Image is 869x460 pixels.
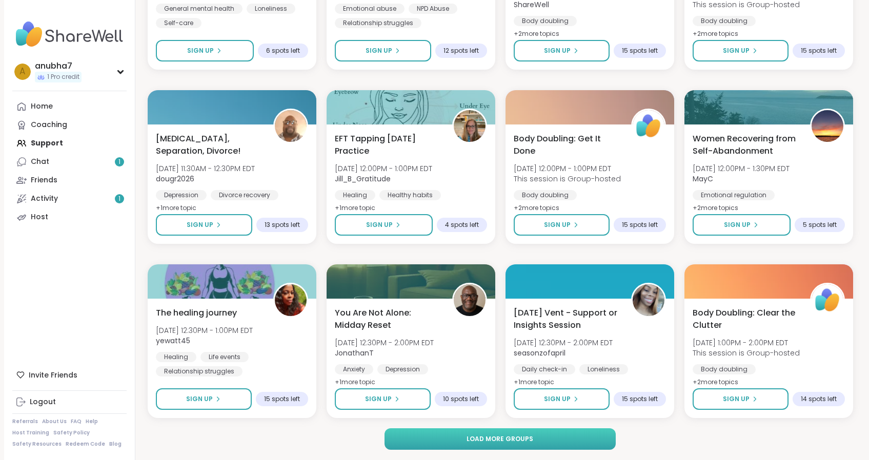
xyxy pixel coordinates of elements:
b: MayC [693,174,713,184]
div: Healing [335,190,375,200]
span: 1 [118,195,120,203]
span: Women Recovering from Self-Abandonment [693,133,799,157]
button: Sign Up [693,388,789,410]
span: 15 spots left [801,47,837,55]
span: Sign Up [187,220,213,229]
button: Sign Up [514,40,610,61]
span: EFT Tapping [DATE] Practice [335,133,441,157]
a: Activity1 [12,190,127,208]
span: Sign Up [186,394,213,404]
b: seasonzofapril [514,348,565,358]
span: Sign Up [723,394,750,404]
span: This session is Group-hosted [514,174,621,184]
a: Redeem Code [66,441,105,448]
a: Referrals [12,418,38,425]
div: Invite Friends [12,366,127,384]
div: Self-care [156,18,201,28]
span: Sign Up [366,220,393,229]
div: Depression [377,364,428,374]
span: 1 [118,158,120,166]
div: Body doubling [693,16,756,26]
div: Loneliness [247,4,295,14]
div: Home [31,101,53,112]
b: JonathanT [335,348,374,358]
a: Friends [12,171,127,190]
button: Sign Up [335,214,433,236]
div: anubha7 [35,60,82,72]
a: Host Training [12,429,49,436]
span: 5 spots left [803,221,837,229]
span: Sign Up [365,394,392,404]
b: Jill_B_Gratitude [335,174,391,184]
span: 14 spots left [801,395,837,403]
div: Body doubling [693,364,756,374]
a: Host [12,208,127,226]
a: Logout [12,393,127,411]
button: Load more groups [385,428,616,450]
div: NPD Abuse [409,4,457,14]
span: a [19,65,25,78]
div: General mental health [156,4,242,14]
span: Sign Up [724,220,751,229]
a: Coaching [12,116,127,134]
span: Sign Up [723,46,750,55]
img: dougr2026 [275,110,307,142]
b: dougr2026 [156,174,194,184]
span: [DATE] 11:30AM - 12:30PM EDT [156,163,255,174]
span: You Are Not Alone: Midday Reset [335,307,441,331]
div: Life events [200,352,249,362]
span: [DATE] 12:30PM - 2:00PM EDT [514,338,613,348]
span: Sign Up [544,220,571,229]
span: 1 Pro credit [47,73,79,81]
b: yewatt45 [156,336,190,346]
div: Body doubling [514,16,577,26]
a: Home [12,97,127,116]
img: seasonzofapril [633,284,664,316]
a: Blog [109,441,122,448]
span: This session is Group-hosted [693,348,800,358]
span: Body Doubling: Get It Done [514,133,620,157]
div: Healthy habits [379,190,441,200]
a: Safety Policy [53,429,90,436]
button: Sign Up [156,388,252,410]
div: Coaching [31,120,67,130]
div: Relationship struggles [335,18,421,28]
span: [DATE] Vent - Support or Insights Session [514,307,620,331]
span: Sign Up [544,46,571,55]
span: 15 spots left [264,395,300,403]
div: Friends [31,175,57,185]
div: Chat [31,157,49,167]
span: [DATE] 12:30PM - 2:00PM EDT [335,338,434,348]
span: Sign Up [544,394,571,404]
button: Sign Up [156,214,252,236]
a: Help [86,418,98,425]
div: Activity [31,194,58,204]
div: Healing [156,352,196,362]
button: Sign Up [514,214,610,236]
button: Sign Up [156,40,254,61]
a: Safety Resources [12,441,62,448]
a: FAQ [71,418,82,425]
button: Sign Up [693,214,791,236]
span: [DATE] 12:00PM - 1:30PM EDT [693,163,790,174]
button: Sign Up [514,388,610,410]
span: Sign Up [366,46,392,55]
span: 15 spots left [622,221,658,229]
span: 15 spots left [622,395,658,403]
div: Emotional abuse [335,4,405,14]
div: Logout [30,397,56,407]
span: [DATE] 12:00PM - 1:00PM EDT [335,163,432,174]
div: Depression [156,190,207,200]
span: [DATE] 1:00PM - 2:00PM EDT [693,338,800,348]
a: Chat1 [12,153,127,171]
div: Body doubling [514,190,577,200]
span: 10 spots left [443,395,479,403]
img: JonathanT [454,284,486,316]
div: Emotional regulation [693,190,775,200]
span: Load more groups [467,434,533,444]
div: Anxiety [335,364,373,374]
button: Sign Up [335,40,431,61]
div: Loneliness [579,364,628,374]
img: ShareWell [812,284,843,316]
div: Host [31,212,48,222]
